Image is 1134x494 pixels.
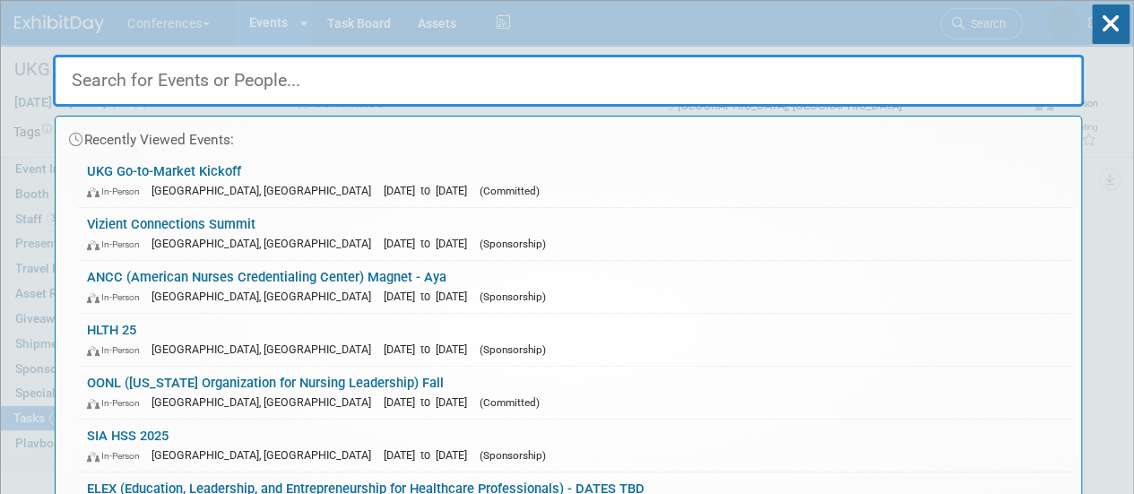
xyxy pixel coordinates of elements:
span: [DATE] to [DATE] [384,448,476,462]
span: In-Person [87,291,148,303]
input: Search for Events or People... [53,55,1084,107]
span: (Committed) [480,396,540,409]
a: OONL ([US_STATE] Organization for Nursing Leadership) Fall In-Person [GEOGRAPHIC_DATA], [GEOGRAPH... [78,367,1072,419]
span: (Sponsorship) [480,290,546,303]
span: [DATE] to [DATE] [384,342,476,356]
span: (Committed) [480,185,540,197]
span: [DATE] to [DATE] [384,184,476,197]
span: In-Person [87,238,148,250]
span: (Sponsorship) [480,343,546,356]
a: UKG Go-to-Market Kickoff In-Person [GEOGRAPHIC_DATA], [GEOGRAPHIC_DATA] [DATE] to [DATE] (Committed) [78,155,1072,207]
span: [DATE] to [DATE] [384,237,476,250]
div: Recently Viewed Events: [65,117,1072,155]
span: In-Person [87,186,148,197]
span: (Sponsorship) [480,449,546,462]
a: HLTH 25 In-Person [GEOGRAPHIC_DATA], [GEOGRAPHIC_DATA] [DATE] to [DATE] (Sponsorship) [78,314,1072,366]
a: ANCC (American Nurses Credentialing Center) Magnet - Aya In-Person [GEOGRAPHIC_DATA], [GEOGRAPHIC... [78,261,1072,313]
span: In-Person [87,344,148,356]
span: In-Person [87,397,148,409]
span: [GEOGRAPHIC_DATA], [GEOGRAPHIC_DATA] [151,448,380,462]
span: (Sponsorship) [480,238,546,250]
span: [GEOGRAPHIC_DATA], [GEOGRAPHIC_DATA] [151,237,380,250]
span: [GEOGRAPHIC_DATA], [GEOGRAPHIC_DATA] [151,184,380,197]
span: [GEOGRAPHIC_DATA], [GEOGRAPHIC_DATA] [151,290,380,303]
a: Vizient Connections Summit In-Person [GEOGRAPHIC_DATA], [GEOGRAPHIC_DATA] [DATE] to [DATE] (Spons... [78,208,1072,260]
span: [GEOGRAPHIC_DATA], [GEOGRAPHIC_DATA] [151,395,380,409]
a: SIA HSS 2025 In-Person [GEOGRAPHIC_DATA], [GEOGRAPHIC_DATA] [DATE] to [DATE] (Sponsorship) [78,420,1072,472]
span: [GEOGRAPHIC_DATA], [GEOGRAPHIC_DATA] [151,342,380,356]
span: In-Person [87,450,148,462]
span: [DATE] to [DATE] [384,290,476,303]
span: [DATE] to [DATE] [384,395,476,409]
